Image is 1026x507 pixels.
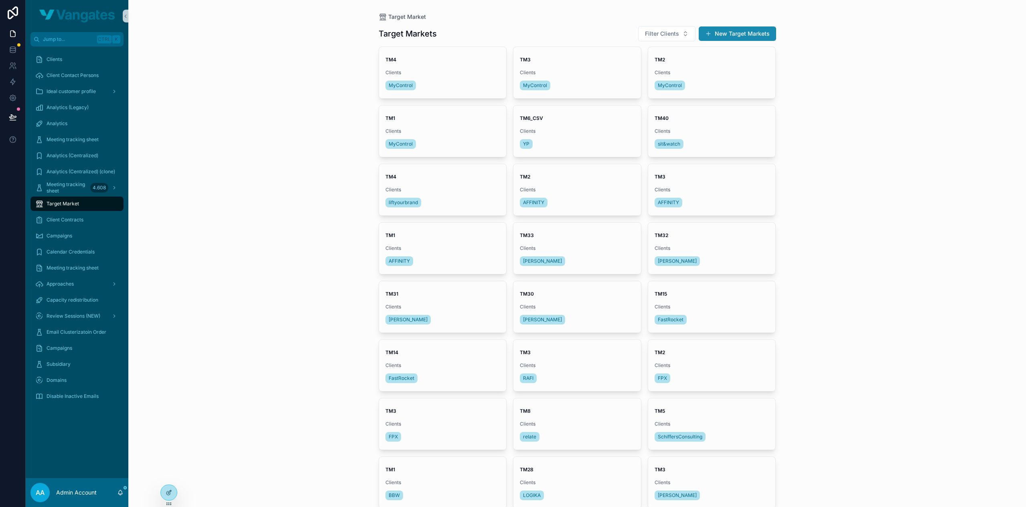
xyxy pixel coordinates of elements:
span: AFFINITY [389,258,410,264]
strong: TM3 [655,174,665,180]
a: AFFINITY [385,256,413,266]
img: App logo [39,10,115,22]
span: Email Clusterizatoin Order [47,329,106,335]
a: FPX [385,432,401,442]
span: liftyourbrand [389,199,418,206]
span: MyControl [658,82,682,89]
p: Admin Account [56,489,97,497]
a: TM30Clients[PERSON_NAME] [513,281,641,333]
a: TM4ClientsMyControl [379,47,507,99]
a: Subsidiary [30,357,124,371]
a: Clients [30,52,124,67]
a: TM4Clientsliftyourbrand [379,164,507,216]
a: TM33Clients[PERSON_NAME] [513,222,641,274]
a: Campaigns [30,341,124,355]
a: TM3ClientsAFFINITY [648,164,776,216]
span: Clients [520,128,635,134]
strong: TM2 [520,174,530,180]
a: [PERSON_NAME] [655,256,700,266]
strong: TM3 [520,349,531,355]
h1: Target Markets [379,28,437,39]
button: Select Button [638,26,695,41]
strong: TM2 [655,349,665,355]
a: liftyourbrand [385,198,421,207]
a: [PERSON_NAME] [520,315,565,324]
strong: TM31 [385,291,398,297]
strong: TM1 [385,466,395,473]
span: FastRocket [658,316,683,323]
span: Clients [385,128,500,134]
strong: TM2 [655,57,665,63]
strong: TM3 [655,466,665,473]
a: TM40Clientssit&watch [648,105,776,157]
a: TM3ClientsMyControl [513,47,641,99]
span: Clients [385,304,500,310]
strong: TM15 [655,291,667,297]
a: LOGIKA [520,491,544,500]
a: Calendar Credentials [30,245,124,259]
a: RAFI [520,373,537,383]
a: TM5ClientsSchiffersConsulting [648,398,776,450]
a: Client Contact Persons [30,68,124,83]
button: New Target Markets [699,26,776,41]
strong: TM5 [655,408,665,414]
span: Campaigns [47,345,72,351]
a: SchiffersConsulting [655,432,706,442]
a: relate [520,432,539,442]
a: FastRocket [385,373,418,383]
span: Clients [520,245,635,251]
span: Clients [655,304,769,310]
span: Meeting tracking sheet [47,265,99,271]
a: Client Contracts [30,213,124,227]
a: TM8Clientsrelate [513,398,641,450]
a: FastRocket [655,315,687,324]
div: 4.608 [90,183,108,193]
span: Disable Inactive Emails [47,393,99,400]
strong: TM3 [385,408,396,414]
span: Filter Clients [645,30,679,38]
a: AFFINITY [520,198,547,207]
a: Approaches [30,277,124,291]
span: Clients [385,187,500,193]
a: TM14ClientsFastRocket [379,339,507,391]
span: Clients [520,362,635,369]
span: LOGIKA [523,492,541,499]
strong: TM33 [520,232,534,238]
span: [PERSON_NAME] [658,492,697,499]
span: Clients [655,479,769,486]
a: Domains [30,373,124,387]
a: [PERSON_NAME] [520,256,565,266]
span: Campaigns [47,233,72,239]
a: [PERSON_NAME] [385,315,431,324]
span: Clients [385,421,500,427]
a: Capacity redistribution [30,293,124,307]
a: TM2ClientsAFFINITY [513,164,641,216]
button: Jump to...CtrlK [30,32,124,47]
span: Clients [385,479,500,486]
span: Clients [385,362,500,369]
strong: TM8 [520,408,531,414]
span: Client Contracts [47,217,83,223]
span: Clients [655,187,769,193]
span: [PERSON_NAME] [523,316,562,323]
span: Calendar Credentials [47,249,95,255]
span: Clients [655,421,769,427]
strong: TM1 [385,232,395,238]
span: [PERSON_NAME] [523,258,562,264]
span: Capacity redistribution [47,297,98,303]
a: TM1ClientsMyControl [379,105,507,157]
strong: TM6_CSV [520,115,543,121]
span: Target Market [388,13,426,21]
a: Analytics [30,116,124,131]
span: MyControl [523,82,547,89]
strong: TM14 [385,349,398,355]
a: Ideal customer profile [30,84,124,99]
a: Disable Inactive Emails [30,389,124,404]
a: Analytics (Centralized) (clone) [30,164,124,179]
span: FPX [389,434,398,440]
a: TM2ClientsFPX [648,339,776,391]
a: Email Clusterizatoin Order [30,325,124,339]
a: TM1ClientsAFFINITY [379,222,507,274]
strong: TM40 [655,115,669,121]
